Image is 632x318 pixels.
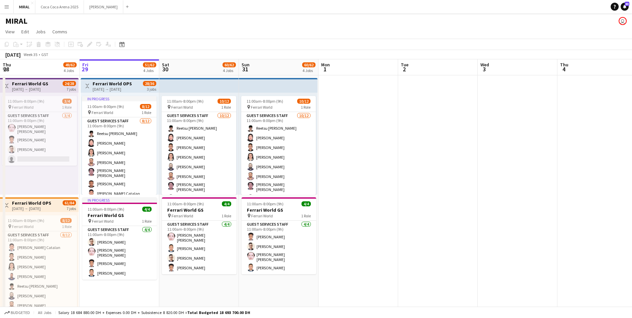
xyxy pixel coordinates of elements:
span: 1 Role [142,219,152,224]
a: View [3,27,17,36]
span: 1 Role [301,105,311,110]
span: 11:00am-8:00pm (9h) [87,104,124,109]
app-card-role: Guest Services Staff8/1211:00am-8:00pm (9h)Reetsu [PERSON_NAME][PERSON_NAME][PERSON_NAME][PERSON_... [82,117,157,248]
app-job-card: In progress11:00am-8:00pm (9h)8/12 Ferrari World1 RoleGuest Services Staff8/1211:00am-8:00pm (9h)... [82,96,157,195]
span: Total Budgeted 18 693 700.00 DH [187,310,250,315]
h3: Ferrari World OPS [93,81,132,87]
div: In progress [82,197,157,203]
div: Salary 18 684 880.00 DH + Expenses 0.00 DH + Subsistence 8 820.00 DH = [58,310,250,315]
span: Ferrari World [172,213,193,218]
span: Thu [560,62,568,68]
div: 3 jobs [147,86,156,92]
span: 3/4 [62,99,72,104]
h3: Ferrari World GS [82,212,157,218]
a: Edit [19,27,32,36]
app-job-card: 11:00am-8:00pm (9h)10/12 Ferrari World1 RoleGuest Services Staff10/1211:00am-8:00pm (9h)Reetsu [P... [162,96,236,195]
div: 4 Jobs [303,68,315,73]
span: 1 Role [62,224,72,229]
div: 4 Jobs [64,68,76,73]
span: Tue [401,62,408,68]
span: 2 [400,65,408,73]
span: 11:00am-8:00pm (9h) [167,99,204,104]
span: 11:00am-8:00pm (9h) [8,99,44,104]
a: 63 [621,3,629,11]
span: Ferrari World [92,110,113,115]
a: Jobs [33,27,48,36]
span: 3 [479,65,489,73]
span: 1 Role [142,110,151,115]
span: 60/62 [223,62,236,67]
span: 4/4 [142,207,152,212]
div: 4 Jobs [143,68,156,73]
app-card-role: Guest Services Staff4/411:00am-8:00pm (9h)[PERSON_NAME] [PERSON_NAME][PERSON_NAME][PERSON_NAME][P... [162,221,237,274]
span: 11:00am-8:00pm (9h) [8,218,44,223]
span: 63 [625,2,629,6]
span: 60/62 [302,62,316,67]
span: Ferrari World [12,105,34,110]
div: [DATE] → [DATE] [12,206,51,211]
h3: Ferrari World OPS [12,200,51,206]
app-job-card: In progress11:00am-8:00pm (9h)4/4Ferrari World GS Ferrari World1 RoleGuest Services Staff4/411:00... [82,197,157,280]
span: 1 Role [222,213,231,218]
app-card-role: Guest Services Staff4/411:00am-8:00pm (9h)[PERSON_NAME][PERSON_NAME][PERSON_NAME] [PERSON_NAME][P... [242,221,316,274]
span: 30 [161,65,169,73]
app-card-role: Guest Services Staff10/1211:00am-8:00pm (9h)Reetsu [PERSON_NAME][PERSON_NAME][PERSON_NAME][PERSON... [162,112,236,243]
app-card-role: Guest Services Staff4/411:00am-8:00pm (9h)[PERSON_NAME][PERSON_NAME] [PERSON_NAME][PERSON_NAME][P... [82,226,157,280]
span: 8/12 [140,104,151,109]
button: Coca Coca Arena 2025 [35,0,84,13]
span: Comms [52,29,67,35]
button: Budgeted [3,309,31,316]
div: 4 Jobs [223,68,236,73]
span: Wed [480,62,489,68]
h3: Ferrari World GS [12,81,48,87]
span: 11:00am-8:00pm (9h) [167,201,204,206]
span: All jobs [37,310,53,315]
span: 24/28 [63,81,76,86]
h1: MIRAL [5,16,27,26]
span: Ferrari World [92,219,114,224]
span: 1 [320,65,330,73]
button: MIRAL [14,0,35,13]
span: 1 Role [301,213,311,218]
span: Sun [242,62,250,68]
span: Ferrari World [12,224,34,229]
app-job-card: 11:00am-8:00pm (9h)3/4 Ferrari World1 RoleGuest Services Staff3/411:00am-8:00pm (9h)[PERSON_NAME]... [2,96,77,166]
span: 28 [2,65,11,73]
h3: Ferrari World GS [162,207,237,213]
span: 4 [559,65,568,73]
span: 11:00am-8:00pm (9h) [247,201,284,206]
span: 1 Role [221,105,231,110]
span: Ferrari World [251,213,273,218]
span: 1 Role [62,105,72,110]
span: Ferrari World [251,105,273,110]
span: Sat [162,62,169,68]
div: GST [41,52,48,57]
app-card-role: Guest Services Staff3/411:00am-8:00pm (9h)[PERSON_NAME] [PERSON_NAME][PERSON_NAME][PERSON_NAME] [2,112,77,166]
app-user-avatar: Kate Oliveros [619,17,627,25]
span: 29 [81,65,88,73]
span: 51/62 [143,62,156,67]
span: Ferrari World [171,105,193,110]
span: Week 35 [22,52,39,57]
span: 10/12 [297,99,311,104]
span: 49/62 [63,62,77,67]
app-job-card: 11:00am-8:00pm (9h)10/12 Ferrari World1 RoleGuest Services Staff10/1211:00am-8:00pm (9h)Reetsu [P... [241,96,316,195]
span: 4/4 [222,201,231,206]
span: Mon [321,62,330,68]
span: 4/4 [302,201,311,206]
div: [DATE] → [DATE] [12,87,48,92]
div: 7 jobs [67,86,76,92]
app-job-card: 11:00am-8:00pm (9h)4/4Ferrari World GS Ferrari World1 RoleGuest Services Staff4/411:00am-8:00pm (... [162,197,237,274]
div: [DATE] [5,51,21,58]
span: 31 [241,65,250,73]
app-card-role: Guest Services Staff10/1211:00am-8:00pm (9h)Reetsu [PERSON_NAME][PERSON_NAME][PERSON_NAME][PERSON... [241,112,316,243]
button: [PERSON_NAME] [84,0,123,13]
h3: Ferrari World GS [242,207,316,213]
app-job-card: 11:00am-8:00pm (9h)8/12 Ferrari World1 RoleGuest Services Staff8/1211:00am-8:00pm (9h)[PERSON_NAM... [2,215,77,314]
